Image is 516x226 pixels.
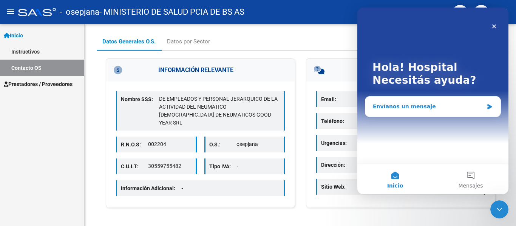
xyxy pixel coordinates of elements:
p: Sitio Web: [321,183,375,191]
h3: CONTACTOS GENERALES [306,59,495,81]
iframe: Intercom live chat [490,200,508,218]
p: Nombre SSS: [121,95,159,103]
p: Dirección: [321,161,375,169]
p: C.U.I.T: [121,162,148,171]
p: Tipo IVA: [209,162,237,171]
span: - MINISTERIO DE SALUD PCIA DE BS AS [99,4,244,20]
div: Datos Generales O.S. [102,37,156,46]
p: - [237,162,280,170]
p: O.S.: [209,140,236,149]
p: Email: [321,95,375,103]
p: 002204 [148,140,192,148]
p: Teléfono: [321,117,375,125]
span: - osepjana [60,4,99,20]
iframe: Intercom live chat [357,8,508,194]
p: osepjana [236,140,280,148]
h3: INFORMACIÓN RELEVANTE [106,59,295,81]
p: DE EMPLEADOS Y PERSONAL JERARQUICO DE LA ACTIVIDAD DEL NEUMATICO [DEMOGRAPHIC_DATA] DE NEUMATICOS... [159,95,280,127]
p: R.N.O.S: [121,140,148,149]
p: Urgencias: [321,139,375,147]
span: Prestadores / Proveedores [4,80,73,88]
mat-icon: menu [6,7,15,16]
span: Inicio [4,31,23,40]
p: 30559755482 [148,162,192,170]
span: - [181,185,184,191]
div: Datos por Sector [167,37,210,46]
p: Información Adicional: [121,184,190,192]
